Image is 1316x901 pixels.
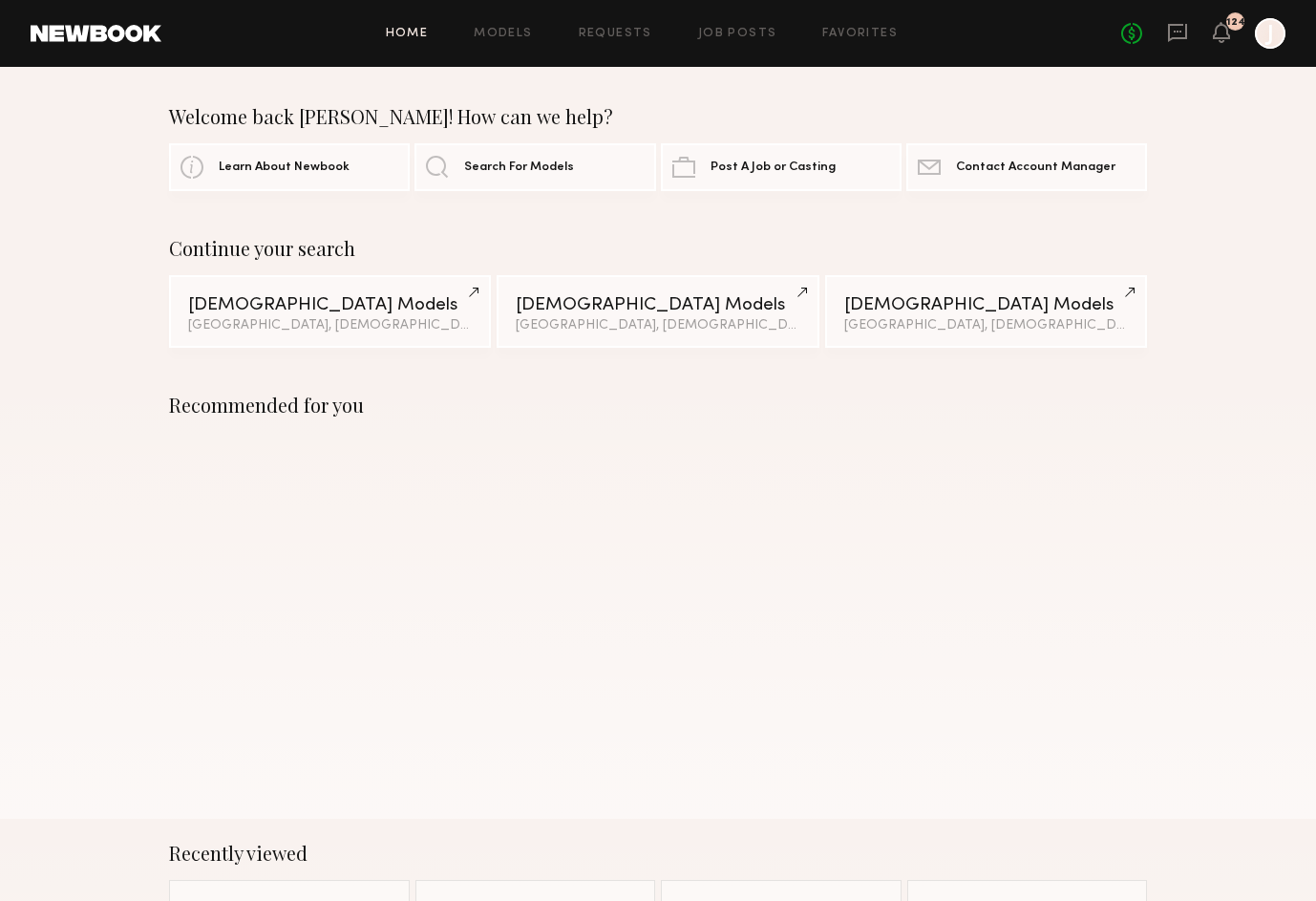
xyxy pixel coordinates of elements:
a: J [1255,18,1285,49]
span: Contact Account Manager [956,161,1115,174]
a: Post A Job or Casting [661,143,902,191]
a: Models [474,28,532,40]
span: Learn About Newbook [219,161,350,174]
div: Continue your search [169,237,1147,260]
div: [GEOGRAPHIC_DATA], [DEMOGRAPHIC_DATA] [516,319,799,333]
a: Job Posts [698,28,777,40]
a: Contact Account Manager [906,143,1147,191]
div: Recently viewed [169,842,1147,865]
a: [DEMOGRAPHIC_DATA] Models[GEOGRAPHIC_DATA], [DEMOGRAPHIC_DATA] [497,275,818,348]
div: Welcome back [PERSON_NAME]! How can we help? [169,105,1147,128]
a: Requests [579,28,652,40]
div: [GEOGRAPHIC_DATA], [DEMOGRAPHIC_DATA] [844,319,1128,333]
div: [DEMOGRAPHIC_DATA] Models [844,296,1128,314]
a: Home [386,28,429,40]
a: Learn About Newbook [169,143,410,191]
div: 124 [1226,17,1245,28]
div: [GEOGRAPHIC_DATA], [DEMOGRAPHIC_DATA] [188,319,472,333]
div: [DEMOGRAPHIC_DATA] Models [188,296,472,314]
div: [DEMOGRAPHIC_DATA] Models [516,296,799,314]
a: [DEMOGRAPHIC_DATA] Models[GEOGRAPHIC_DATA], [DEMOGRAPHIC_DATA] [825,275,1147,348]
a: Search For Models [414,143,655,191]
a: [DEMOGRAPHIC_DATA] Models[GEOGRAPHIC_DATA], [DEMOGRAPHIC_DATA] [169,275,491,348]
div: Recommended for you [169,394,1147,417]
span: Search For Models [464,161,574,174]
a: Favorites [822,28,898,40]
span: Post A Job or Casting [711,161,836,174]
